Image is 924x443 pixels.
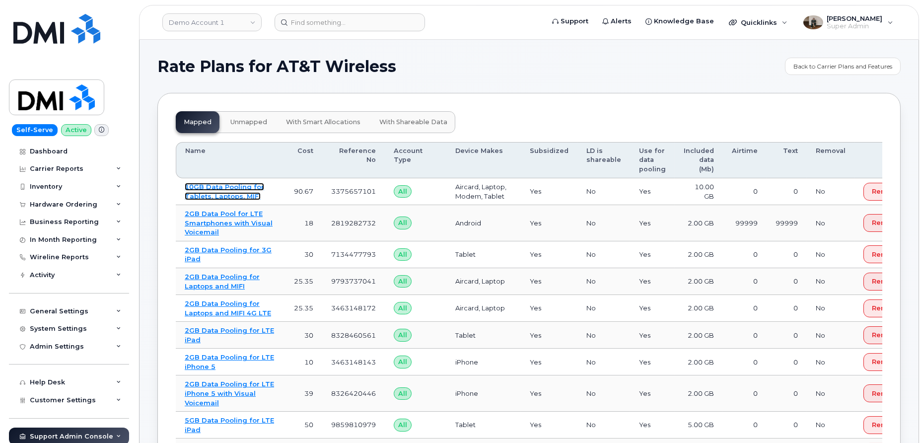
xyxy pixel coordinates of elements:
[577,349,630,375] td: No
[157,59,396,74] span: Rate Plans for AT&T Wireless
[185,416,274,434] a: 5GB Data Pooling for LTE iPad
[630,322,675,349] td: Yes
[285,268,322,295] td: 25.35
[185,210,273,236] a: 2GB Data Pool for LTE Smartphones with Visual Voicemail
[872,330,900,340] span: Remove
[723,241,767,268] td: 0
[863,183,909,201] button: Remove
[630,295,675,322] td: Yes
[807,375,854,412] td: No
[675,205,723,241] td: 2.00 GB
[863,353,909,371] button: Remove
[398,357,407,367] span: All
[863,384,909,402] button: Remove
[872,218,900,227] span: Remove
[767,349,807,375] td: 0
[863,326,909,344] button: Remove
[446,205,521,241] td: Android
[446,268,521,295] td: Aircard, Laptop
[285,178,322,205] td: 90.67
[398,420,407,430] span: All
[521,375,577,412] td: Yes
[767,412,807,439] td: 0
[446,178,521,205] td: Aircard, Laptop, Modem, Tablet
[767,375,807,412] td: 0
[577,241,630,268] td: No
[176,142,285,178] th: Name
[675,142,723,178] th: Included data (Mb)
[577,142,630,178] th: LD is shareable
[322,412,385,439] td: 9859810979
[630,142,675,178] th: Use for data pooling
[322,295,385,322] td: 3463148172
[675,178,723,205] td: 10.00 GB
[872,250,900,259] span: Remove
[630,375,675,412] td: Yes
[807,349,854,375] td: No
[521,295,577,322] td: Yes
[322,205,385,241] td: 2819282732
[723,412,767,439] td: 0
[521,142,577,178] th: Subsidized
[872,187,900,196] span: Remove
[398,277,407,286] span: All
[675,241,723,268] td: 2.00 GB
[285,295,322,322] td: 25.35
[807,178,854,205] td: No
[446,322,521,349] td: Tablet
[630,178,675,205] td: Yes
[863,214,909,232] button: Remove
[185,183,264,200] a: 10GB Data Pooling for Tablets, Laptops, MIFI
[675,375,723,412] td: 2.00 GB
[723,205,767,241] td: 99999
[446,375,521,412] td: iPhone
[767,268,807,295] td: 0
[577,375,630,412] td: No
[675,412,723,439] td: 5.00 GB
[723,375,767,412] td: 0
[521,205,577,241] td: Yes
[322,178,385,205] td: 3375657101
[863,273,909,291] button: Remove
[675,268,723,295] td: 2.00 GB
[230,118,267,126] span: unmapped
[521,349,577,375] td: Yes
[285,241,322,268] td: 30
[398,389,407,398] span: All
[285,142,322,178] th: Cost
[185,326,274,344] a: 2GB Data Pooling for LTE iPad
[807,412,854,439] td: No
[577,178,630,205] td: No
[785,58,901,75] a: Back to Carrier Plans and Features
[767,142,807,178] th: Text
[863,299,909,317] button: Remove
[385,142,446,178] th: Account Type
[807,295,854,322] td: No
[723,349,767,375] td: 0
[767,178,807,205] td: 0
[872,277,900,286] span: Remove
[723,268,767,295] td: 0
[863,245,909,263] button: Remove
[398,250,407,259] span: All
[446,142,521,178] th: Device Makes
[863,416,909,434] button: Remove
[807,205,854,241] td: No
[767,322,807,349] td: 0
[577,322,630,349] td: No
[285,322,322,349] td: 30
[446,349,521,375] td: iPhone
[872,420,900,430] span: Remove
[630,268,675,295] td: Yes
[630,241,675,268] td: Yes
[577,268,630,295] td: No
[872,357,900,367] span: Remove
[807,241,854,268] td: No
[322,349,385,375] td: 3463148143
[285,375,322,412] td: 39
[675,295,723,322] td: 2.00 GB
[521,241,577,268] td: Yes
[322,375,385,412] td: 8326420446
[322,322,385,349] td: 8328460561
[322,241,385,268] td: 7134477793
